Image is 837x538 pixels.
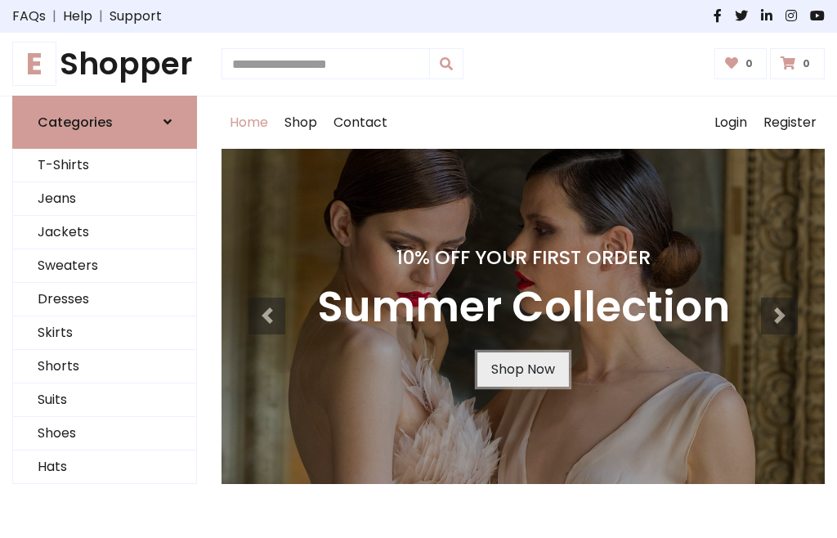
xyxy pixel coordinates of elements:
a: Shorts [13,350,196,383]
a: Home [222,96,276,149]
a: 0 [770,48,825,79]
a: Help [63,7,92,26]
span: E [12,42,56,86]
a: Shoes [13,417,196,451]
a: Dresses [13,283,196,316]
span: | [92,7,110,26]
a: Suits [13,383,196,417]
a: Skirts [13,316,196,350]
a: FAQs [12,7,46,26]
h6: Categories [38,114,113,130]
a: Contact [325,96,396,149]
span: | [46,7,63,26]
a: Shop Now [477,352,569,387]
span: 0 [741,56,757,71]
a: T-Shirts [13,149,196,182]
h1: Shopper [12,46,197,83]
a: EShopper [12,46,197,83]
a: 0 [714,48,768,79]
a: Support [110,7,162,26]
span: 0 [799,56,814,71]
a: Jackets [13,216,196,249]
a: Shop [276,96,325,149]
h3: Summer Collection [317,282,730,333]
a: Categories [12,96,197,149]
a: Register [755,96,825,149]
a: Sweaters [13,249,196,283]
a: Login [706,96,755,149]
a: Jeans [13,182,196,216]
h4: 10% Off Your First Order [317,246,730,269]
a: Hats [13,451,196,484]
